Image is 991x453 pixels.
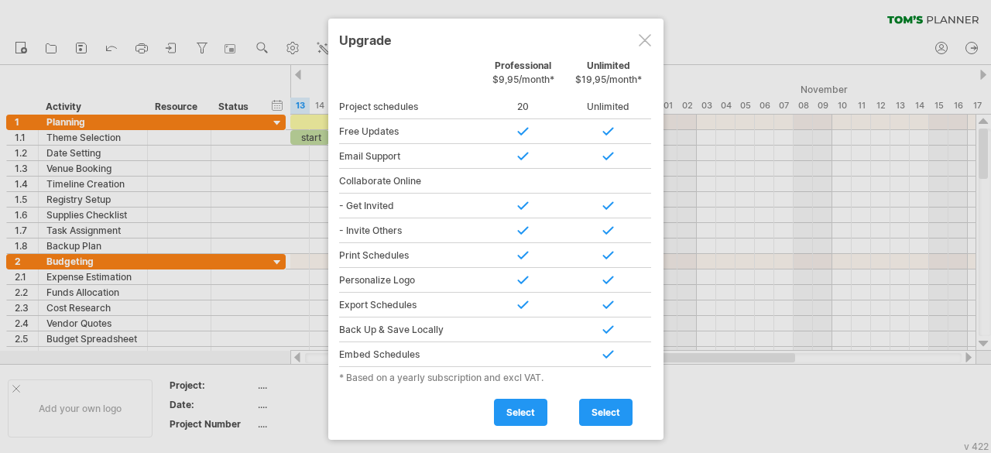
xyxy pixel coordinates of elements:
div: * Based on a yearly subscription and excl VAT. [339,372,653,383]
div: Back Up & Save Locally [339,317,481,342]
span: select [506,407,535,418]
div: Personalize Logo [339,268,481,293]
div: - Get Invited [339,194,481,218]
div: Free Updates [339,119,481,144]
div: Unlimited [566,94,651,119]
span: $9,95/month* [492,74,554,85]
div: Project schedules [339,94,481,119]
div: Print Schedules [339,243,481,268]
div: Embed Schedules [339,342,481,367]
div: Email Support [339,144,481,169]
div: Export Schedules [339,293,481,317]
a: select [579,399,633,426]
span: $19,95/month* [575,74,642,85]
div: 20 [481,94,566,119]
a: select [494,399,547,426]
div: Upgrade [339,26,653,53]
div: - Invite Others [339,218,481,243]
span: select [592,407,620,418]
div: Collaborate Online [339,169,481,194]
div: Unlimited [566,60,651,93]
div: Professional [481,60,566,93]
